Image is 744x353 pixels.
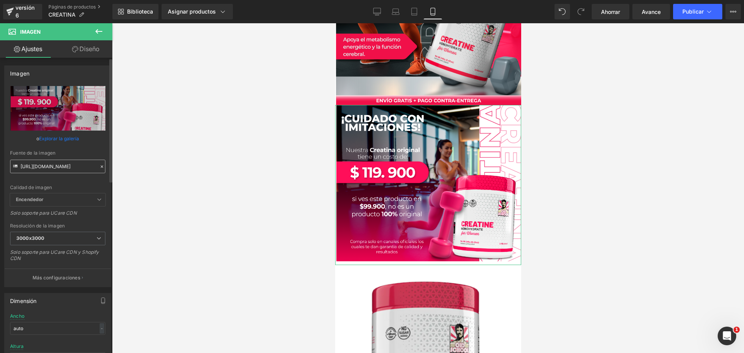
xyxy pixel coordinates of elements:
[58,40,114,58] a: Diseño
[127,8,153,15] font: Biblioteca
[15,4,34,19] font: versión 6
[555,4,570,19] button: Deshacer
[10,223,65,229] font: Resolución de la imagen
[10,249,99,261] font: Solo soporte para UCare CDN y Shopify CDN
[3,4,42,19] a: versión 6
[10,298,37,304] font: Dimensión
[168,8,216,15] font: Asignar productos
[642,9,661,15] font: Avance
[48,11,76,18] font: CREATINA
[735,327,738,332] font: 1
[368,4,386,19] a: De oficina
[673,4,722,19] button: Publicar
[48,4,96,10] font: Páginas de productos
[5,269,111,287] button: Más configuraciones
[10,184,52,190] font: Calidad de imagen
[39,136,79,141] font: Explorar la galería
[601,9,620,15] font: Ahorrar
[101,325,103,331] font: -
[10,150,55,156] font: Fuente de la imagen
[386,4,405,19] a: Computadora portátil
[10,70,29,77] font: Imagen
[718,327,736,345] iframe: Chat en vivo de Intercom
[21,45,42,53] font: Ajustes
[79,45,100,53] font: Diseño
[632,4,670,19] a: Avance
[405,4,424,19] a: Tableta
[16,235,44,241] font: 3000x3000
[10,343,24,349] font: Altura
[33,275,80,281] font: Más configuraciones
[16,196,43,202] font: Encendedor
[10,322,105,335] input: auto
[48,4,112,10] a: Páginas de productos
[573,4,589,19] button: Rehacer
[10,210,77,216] font: Solo soporte para UCare CDN
[112,4,158,19] a: Nueva Biblioteca
[682,8,704,15] font: Publicar
[725,4,741,19] button: Más
[10,313,24,319] font: Ancho
[20,29,41,35] font: Imagen
[36,136,39,141] font: o
[10,160,105,173] input: Enlace
[424,4,442,19] a: Móvil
